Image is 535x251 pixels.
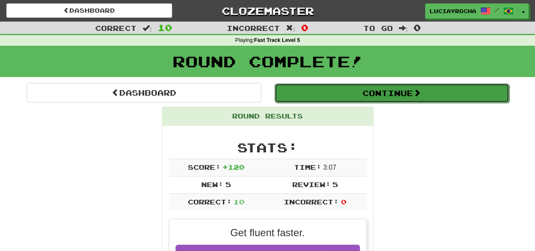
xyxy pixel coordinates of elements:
span: Time: [294,163,321,171]
span: : [143,25,152,32]
span: 3 : 0 7 [323,164,336,171]
span: 0 [301,22,308,33]
span: Score: [187,163,220,171]
span: Incorrect: [284,198,339,206]
span: / [495,7,499,13]
a: Clozemaster [185,3,351,18]
span: : [286,25,295,32]
a: luciayrocha / [425,3,518,19]
span: Review: [292,180,330,188]
span: 0 [414,22,421,33]
h1: Round Complete! [3,53,532,70]
span: To go [363,24,392,32]
span: Correct: [187,198,231,206]
p: Get fluent faster. [176,226,360,240]
span: luciayrocha [430,7,476,15]
div: Round Results [162,107,373,126]
button: Continue [274,83,509,103]
span: Incorrect [227,24,280,32]
a: Dashboard [27,83,261,102]
span: 10 [158,22,172,33]
span: New: [201,180,223,188]
span: 5 [225,180,230,188]
strong: Fast Track Level 5 [254,37,300,43]
span: : [398,25,408,32]
span: 0 [340,198,346,206]
a: Dashboard [6,3,172,18]
h2: Stats: [169,141,367,154]
span: + 120 [222,163,244,171]
span: 10 [233,198,244,206]
span: 5 [332,180,338,188]
span: Correct [95,24,137,32]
